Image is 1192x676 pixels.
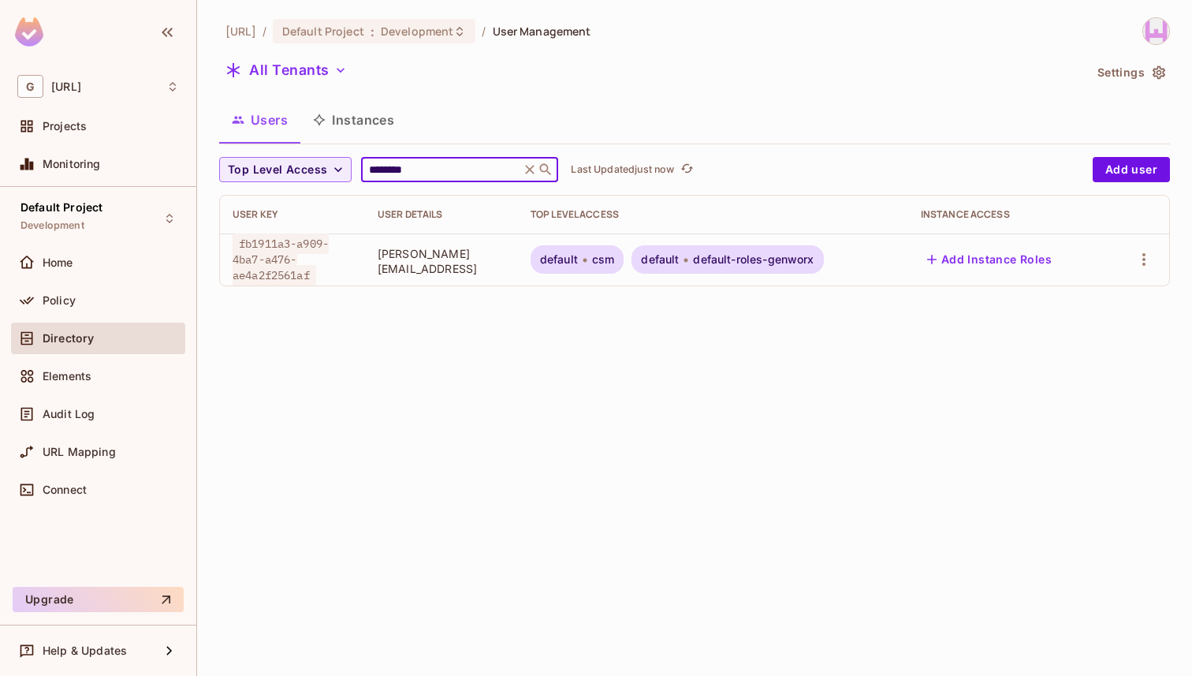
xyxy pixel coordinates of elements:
span: default [540,253,578,266]
li: / [263,24,266,39]
span: Default Project [20,201,102,214]
span: Help & Updates [43,644,127,657]
button: Settings [1091,60,1170,85]
button: Instances [300,100,407,140]
span: default [641,253,679,266]
button: All Tenants [219,58,353,83]
div: Top Level Access [531,208,896,221]
button: Top Level Access [219,157,352,182]
span: Directory [43,332,94,345]
p: Last Updated just now [571,163,674,176]
span: Default Project [282,24,364,39]
span: Click to refresh data [674,160,696,179]
span: [PERSON_NAME][EMAIL_ADDRESS] [378,246,505,276]
img: SReyMgAAAABJRU5ErkJggg== [15,17,43,47]
span: Monitoring [43,158,101,170]
span: User Management [493,24,591,39]
span: the active workspace [225,24,256,39]
span: default-roles-genworx [693,253,814,266]
span: Top Level Access [228,160,327,180]
span: Development [20,219,84,232]
span: Policy [43,294,76,307]
span: Elements [43,370,91,383]
span: G [17,75,43,98]
span: : [370,25,375,38]
img: sreekesh@genworx.ai [1143,18,1169,44]
span: Projects [43,120,87,133]
button: Add Instance Roles [921,247,1058,272]
div: User Key [233,208,352,221]
span: URL Mapping [43,446,116,458]
span: Workspace: genworx.ai [51,80,81,93]
button: refresh [677,160,696,179]
span: Development [381,24,453,39]
button: Add user [1093,157,1170,182]
span: Home [43,256,73,269]
span: refresh [680,162,694,177]
li: / [482,24,486,39]
span: csm [592,253,614,266]
div: Instance Access [921,208,1095,221]
div: User Details [378,208,505,221]
span: Connect [43,484,87,496]
button: Upgrade [13,587,184,612]
span: fb1911a3-a909-4ba7-a476-ae4a2f2561af [233,233,329,286]
button: Users [219,100,300,140]
span: Audit Log [43,408,95,420]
